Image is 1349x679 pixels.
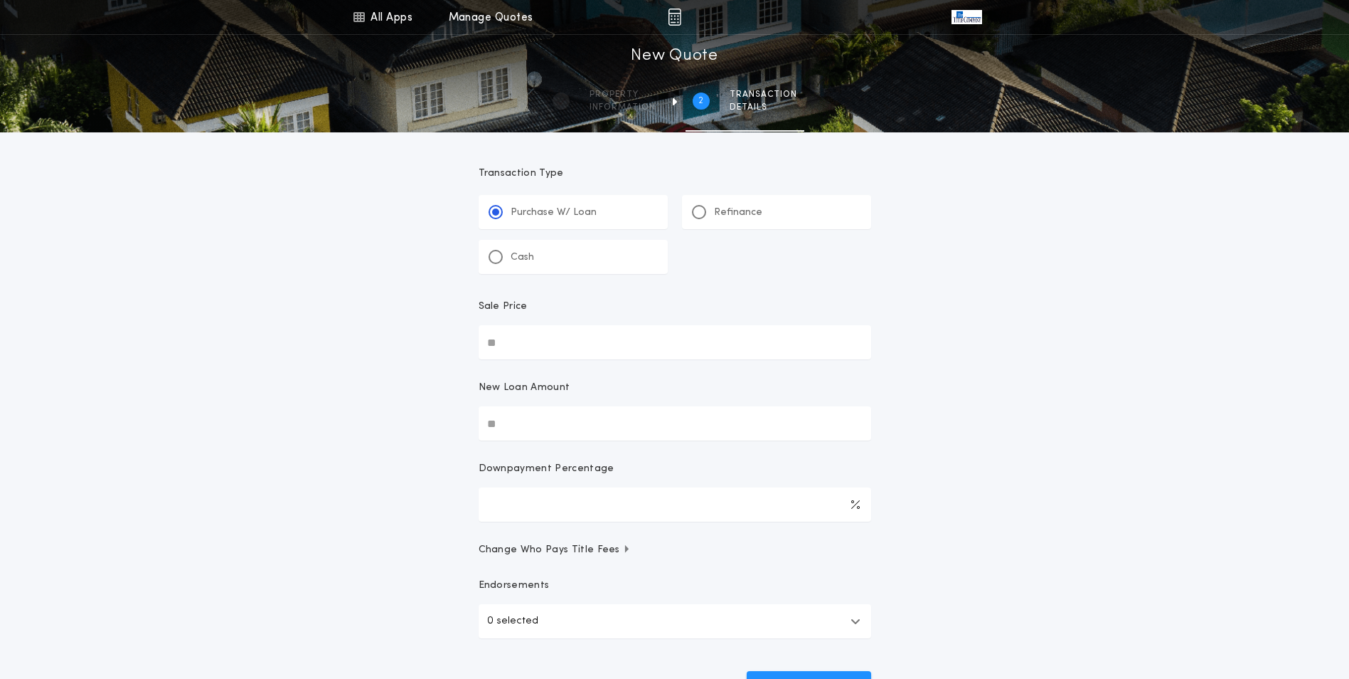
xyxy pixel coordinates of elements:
span: Property [590,89,656,100]
p: Cash [511,251,534,265]
p: Transaction Type [479,167,871,181]
h2: 2 [698,95,703,107]
p: New Loan Amount [479,381,570,395]
p: Purchase W/ Loan [511,206,597,220]
p: Sale Price [479,300,528,314]
input: New Loan Amount [479,406,871,441]
p: 0 selected [487,613,538,630]
span: details [730,102,797,113]
span: information [590,102,656,113]
h1: New Quote [631,45,718,68]
p: Refinance [714,206,762,220]
button: 0 selected [479,604,871,638]
input: Downpayment Percentage [479,488,871,522]
span: Transaction [730,89,797,100]
input: Sale Price [479,325,871,359]
span: Change Who Pays Title Fees [479,543,631,557]
img: img [668,9,681,26]
button: Change Who Pays Title Fees [479,543,871,557]
img: vs-icon [951,10,981,24]
p: Downpayment Percentage [479,462,614,476]
p: Endorsements [479,579,871,593]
